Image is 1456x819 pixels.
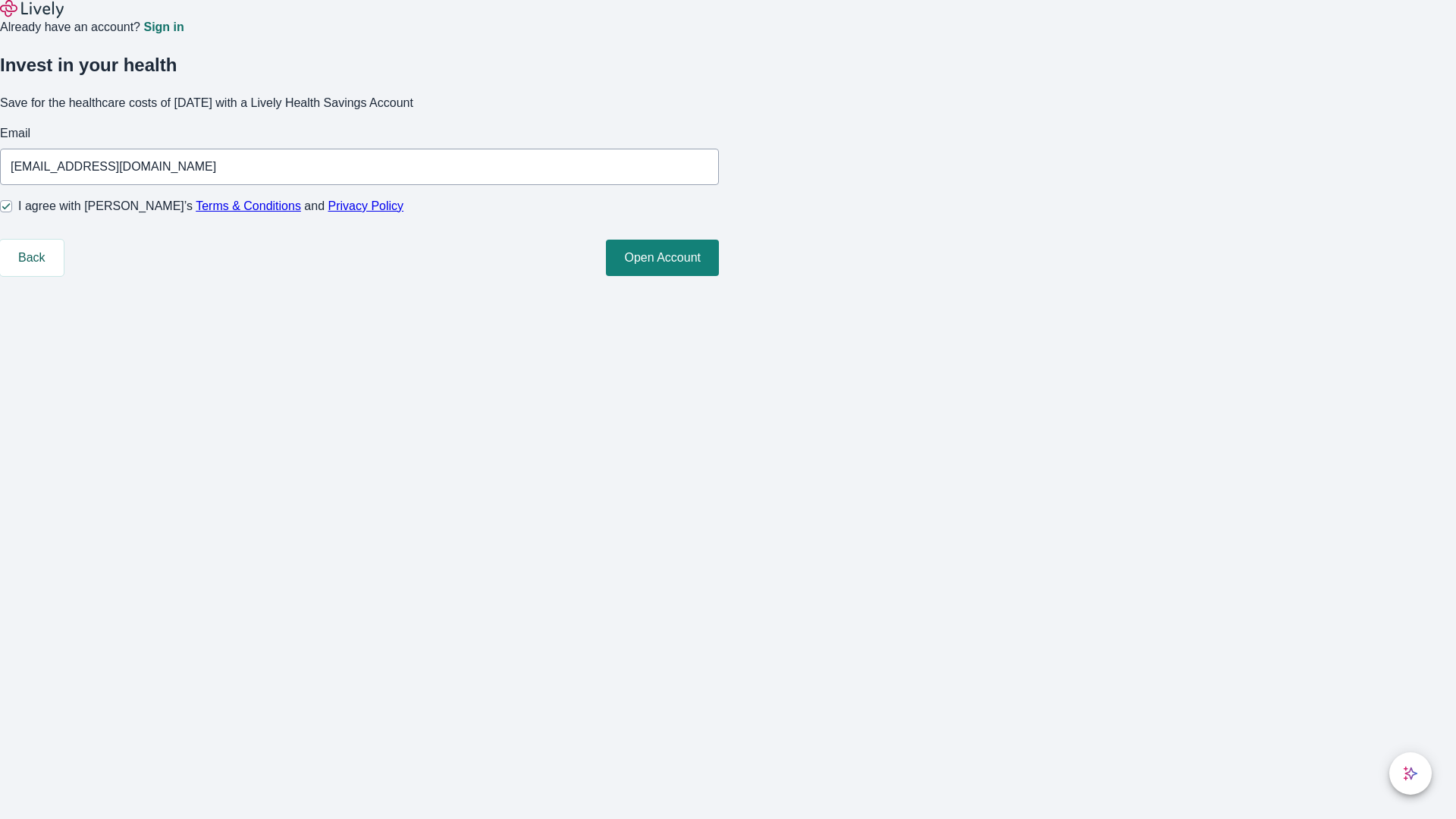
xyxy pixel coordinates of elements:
a: Privacy Policy [328,199,404,212]
svg: Lively AI Assistant [1403,766,1418,781]
span: I agree with [PERSON_NAME]’s and [18,197,403,215]
a: Terms & Conditions [196,199,301,212]
a: Sign in [143,21,184,33]
button: Open Account [606,240,719,276]
button: chat [1389,752,1432,795]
